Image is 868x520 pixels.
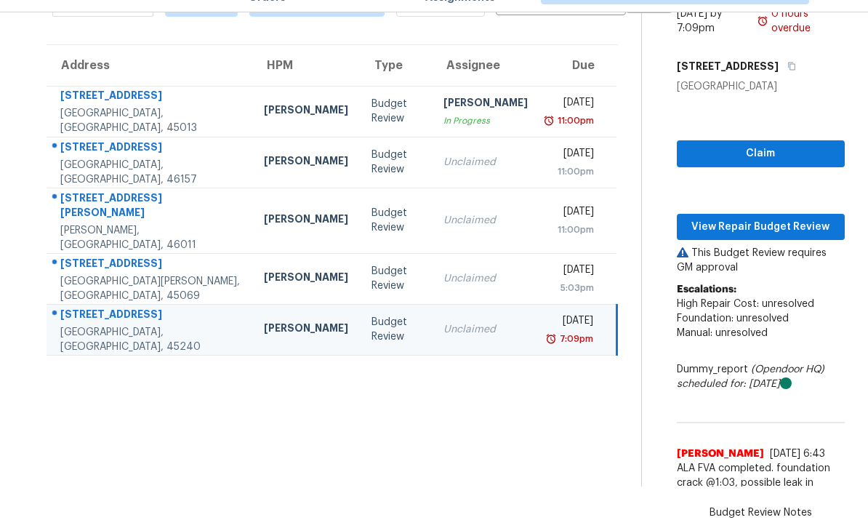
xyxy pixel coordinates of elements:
h5: [STREET_ADDRESS] [677,59,779,73]
th: Type [360,45,431,86]
div: In Progress [443,113,528,128]
th: Address [47,45,252,86]
span: Foundation: unresolved [677,313,789,324]
span: View Repair Budget Review [688,218,833,236]
div: [GEOGRAPHIC_DATA], [GEOGRAPHIC_DATA], 45013 [60,106,241,135]
i: (Opendoor HQ) [751,364,824,375]
th: Due [539,45,617,86]
div: Budget Review [371,97,419,126]
div: [DATE] [551,313,593,332]
div: 11:00pm [555,113,594,128]
div: [STREET_ADDRESS] [60,140,241,158]
div: Budget Review [371,206,419,235]
div: 7:09pm [557,332,593,346]
div: [DATE] [551,263,595,281]
div: [STREET_ADDRESS][PERSON_NAME] [60,191,241,223]
img: Overdue Alarm Icon [545,332,557,346]
div: [STREET_ADDRESS] [60,307,241,325]
div: Unclaimed [443,322,528,337]
div: 5:03pm [551,281,595,295]
div: 11:00pm [551,164,595,179]
div: [PERSON_NAME] [264,212,348,230]
div: [PERSON_NAME] [264,321,348,339]
div: [DATE] [551,95,595,113]
b: Escalations: [677,284,736,295]
div: [GEOGRAPHIC_DATA], [GEOGRAPHIC_DATA], 45240 [60,325,241,354]
div: Unclaimed [443,213,528,228]
div: [GEOGRAPHIC_DATA][PERSON_NAME], [GEOGRAPHIC_DATA], 45069 [60,274,241,303]
div: [PERSON_NAME] [264,270,348,288]
div: [PERSON_NAME] [443,95,528,113]
div: [STREET_ADDRESS] [60,256,241,274]
div: [DATE] [551,146,595,164]
div: Unclaimed [443,271,528,286]
img: Overdue Alarm Icon [543,113,555,128]
span: Manual: unresolved [677,328,768,338]
div: Budget Review [371,264,419,293]
span: High Repair Cost: unresolved [677,299,814,309]
button: Claim [677,140,845,167]
img: Overdue Alarm Icon [757,7,768,36]
th: Assignee [432,45,539,86]
div: Dummy_report [677,362,845,391]
div: [GEOGRAPHIC_DATA] [677,79,845,94]
div: Budget Review [371,148,419,177]
div: [PERSON_NAME], [GEOGRAPHIC_DATA], 46011 [60,223,241,252]
div: Unclaimed [443,155,528,169]
div: [PERSON_NAME] [264,153,348,172]
button: Copy Address [779,53,798,79]
p: This Budget Review requires GM approval [677,246,845,275]
div: [STREET_ADDRESS] [60,88,241,106]
div: [GEOGRAPHIC_DATA], [GEOGRAPHIC_DATA], 46157 [60,158,241,187]
div: [DATE] [551,204,595,223]
span: [DATE] 6:43 [770,449,825,459]
span: Claim [688,145,833,163]
div: Budget Review [371,315,419,344]
div: [DATE] by 7:09pm [677,7,758,36]
i: scheduled for: [DATE] [677,379,780,389]
div: 0 hours overdue [768,7,845,36]
div: [PERSON_NAME] [264,103,348,121]
th: HPM [252,45,360,86]
div: 11:00pm [551,223,595,237]
button: View Repair Budget Review [677,214,845,241]
span: [PERSON_NAME] [677,447,764,461]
